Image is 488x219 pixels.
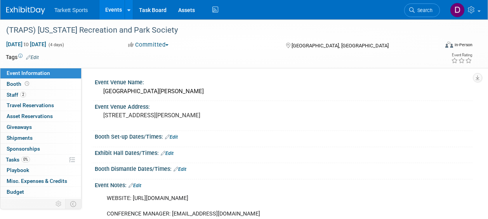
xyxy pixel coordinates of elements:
[103,112,243,119] pre: [STREET_ADDRESS][PERSON_NAME]
[7,113,53,119] span: Asset Reservations
[0,165,81,176] a: Playbook
[0,176,81,186] a: Misc. Expenses & Credits
[52,199,66,209] td: Personalize Event Tab Strip
[95,163,472,173] div: Booth Dismantle Dates/Times:
[95,179,472,189] div: Event Notes:
[7,124,32,130] span: Giveaways
[0,111,81,122] a: Asset Reservations
[161,151,174,156] a: Edit
[0,79,81,89] a: Booth
[7,102,54,108] span: Travel Reservations
[0,122,81,132] a: Giveaways
[404,3,440,17] a: Search
[7,189,24,195] span: Budget
[6,7,45,14] img: ExhibitDay
[7,81,31,87] span: Booth
[95,101,472,111] div: Event Venue Address:
[6,53,39,61] td: Tags
[445,42,453,48] img: Format-Inperson.png
[7,135,33,141] span: Shipments
[7,178,67,184] span: Misc. Expenses & Credits
[101,85,467,97] div: [GEOGRAPHIC_DATA][PERSON_NAME]
[3,23,432,37] div: (TRAPS) [US_STATE] Recreation and Park Society
[174,167,186,172] a: Edit
[66,199,82,209] td: Toggle Event Tabs
[7,92,26,98] span: Staff
[0,68,81,78] a: Event Information
[23,81,31,87] span: Booth not reserved yet
[48,42,64,47] span: (4 days)
[405,40,472,52] div: Event Format
[415,7,432,13] span: Search
[95,147,472,157] div: Exhibit Hall Dates/Times:
[7,146,40,152] span: Sponsorships
[95,76,472,86] div: Event Venue Name:
[292,43,389,49] span: [GEOGRAPHIC_DATA], [GEOGRAPHIC_DATA]
[26,55,39,60] a: Edit
[129,183,141,188] a: Edit
[7,167,29,173] span: Playbook
[165,134,178,140] a: Edit
[0,90,81,100] a: Staff2
[0,100,81,111] a: Travel Reservations
[125,41,172,49] button: Committed
[23,41,30,47] span: to
[21,156,30,162] span: 0%
[0,187,81,197] a: Budget
[450,3,465,17] img: Doug Wilson
[451,53,472,57] div: Event Rating
[454,42,472,48] div: In-Person
[6,41,47,48] span: [DATE] [DATE]
[54,7,88,13] span: Tarkett Sports
[0,144,81,154] a: Sponsorships
[0,155,81,165] a: Tasks0%
[7,70,50,76] span: Event Information
[6,156,30,163] span: Tasks
[95,131,472,141] div: Booth Set-up Dates/Times:
[0,133,81,143] a: Shipments
[20,92,26,97] span: 2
